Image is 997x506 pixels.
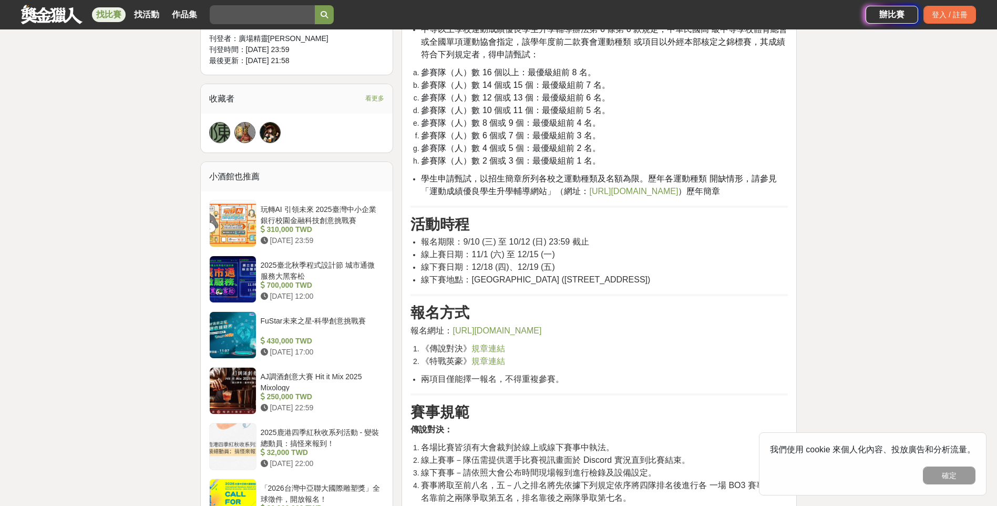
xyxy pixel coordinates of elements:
div: 玩轉AI 引領未來 2025臺灣中小企業銀行校園金融科技創意挑戰賽 [261,204,381,224]
strong: 賽事規範 [410,404,469,420]
div: 登入 / 註冊 [923,6,976,24]
a: 2025臺北秋季程式設計節 城市通微服務大黑客松 700,000 TWD [DATE] 12:00 [209,256,385,303]
div: [DATE] 23:59 [261,235,381,246]
div: 430,000 TWD [261,336,381,347]
span: 參賽隊（人）數 10 個或 11 個：最優級組前 5 名。 [421,106,610,115]
div: 刊登時間： [DATE] 23:59 [209,44,385,55]
button: 確定 [923,467,975,484]
a: [URL][DOMAIN_NAME] [589,187,678,196]
div: 250,000 TWD [261,391,381,402]
span: 線下賽地點：[GEOGRAPHIC_DATA] ([STREET_ADDRESS]) [421,275,650,284]
strong: 活動時程 [410,216,469,232]
span: 線下賽日期：12/18 (四)、12/19 (五) [421,262,554,271]
a: 規章連結 [471,357,505,366]
span: 參賽隊（人）數 12 個或 13 個：最優級組前 6 名。 [421,93,610,102]
div: 310,000 TWD [261,224,381,235]
a: [URL][DOMAIN_NAME] [453,327,541,335]
a: FuStar未來之星-科學創意挑戰賽 430,000 TWD [DATE] 17:00 [209,311,385,359]
span: 參賽隊（人）數 8 個或 9 個：最優級組前 4 名。 [421,118,600,127]
span: 學生申請甄試，以招生簡章所列各校之運動種類及名額為限。歷年各運動種類 開缺情形，請參見「運動成績優良學生升學輔導網站」（網址： ）歷年簡章 [421,174,776,196]
div: [DATE] 22:59 [261,402,381,413]
strong: 報名方式 [410,305,469,321]
span: 收藏者 [209,94,234,103]
a: 找活動 [130,7,163,22]
a: 規章連結 [471,345,505,353]
span: 報名期限：9/10 (三) 至 10/12 (日) 23:59 截止 [421,237,589,246]
span: 兩項目僅能擇一報名，不得重複參賽。 [421,375,564,383]
a: 陳 [209,122,230,143]
div: [DATE] 12:00 [261,291,381,302]
a: 作品集 [168,7,201,22]
div: [DATE] 22:00 [261,458,381,469]
span: 我們使用 cookie 來個人化內容、投放廣告和分析流量。 [770,445,975,454]
div: 700,000 TWD [261,280,381,291]
img: Avatar [260,123,280,143]
span: 《傳說對決》 [421,344,471,353]
div: 32,000 TWD [261,447,381,458]
a: Avatar [234,122,255,143]
span: 參賽隊（人）數 4 個或 5 個：最優級組前 2 名。 [421,144,600,153]
span: 中等以上學校運動成績優良學生升學輔導辦法第 6 條第 6 款規定，中華民國高 級中等學校體育總會或全國單項運動協會指定，該學年度前二款賽會運動種類 或項目以外經本部核定之錦標賽，其成績符合下列規... [421,25,787,59]
span: 看更多 [365,93,384,104]
a: 2025鹿港四季紅秋收系列活動 - 變裝總動員：搞怪來報到！ 32,000 TWD [DATE] 22:00 [209,423,385,470]
img: Avatar [235,123,255,143]
span: 線上賽事－隊伍需提供選手比賽視訊畫面於 Discord 實況直到比賽結束。 [421,456,690,464]
a: 辦比賽 [866,6,918,24]
span: 線上賽日期：11/1 (六) 至 12/15 (一) [421,250,554,259]
a: 玩轉AI 引領未來 2025臺灣中小企業銀行校園金融科技創意挑戰賽 310,000 TWD [DATE] 23:59 [209,200,385,247]
div: 2025臺北秋季程式設計節 城市通微服務大黑客松 [261,260,381,280]
div: 2025鹿港四季紅秋收系列活動 - 變裝總動員：搞怪來報到！ [261,427,381,447]
div: 刊登者： 廣場精靈[PERSON_NAME] [209,33,385,44]
span: 線下賽事－請依照大會公布時間現場報到進行檢錄及設備設定。 [421,468,656,477]
div: 「2026台灣中亞聯大國際雕塑獎」全球徵件，開放報名！ [261,483,381,503]
span: 報名網址： [410,326,453,335]
strong: 傳說對決： [410,425,453,434]
div: [DATE] 17:00 [261,347,381,358]
span: 參賽隊（人）數 2 個或 3 個：最優級組前 1 名。 [421,156,600,165]
span: 賽事將取至前八名，五－八之排名將先依據下列規定依序將四隊排名後進行各 一場 BO3 賽事，排名靠前之兩隊爭取第五名，排名靠後之兩隊爭取第七名。 [421,481,781,502]
div: FuStar未來之星-科學創意挑戰賽 [261,316,381,336]
div: AJ調酒創意大賽 Hit it Mix 2025 Mixology [261,371,381,391]
span: 參賽隊（人）數 16 個以上：最優級組前 8 名。 [421,68,595,77]
span: 規章連結 [471,357,505,366]
a: 找比賽 [92,7,126,22]
a: Avatar [260,122,281,143]
span: 參賽隊（人）數 14 個或 15 個：最優級組前 7 名。 [421,80,610,89]
span: 各場比賽皆須有大會裁判於線上或線下賽事中執法。 [421,443,614,452]
div: 最後更新： [DATE] 21:58 [209,55,385,66]
div: 小酒館也推薦 [201,162,393,191]
span: 《特戰英豪》 [421,357,471,366]
span: 參賽隊（人）數 6 個或 7 個：最優級組前 3 名。 [421,131,600,140]
a: AJ調酒創意大賽 Hit it Mix 2025 Mixology 250,000 TWD [DATE] 22:59 [209,367,385,414]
